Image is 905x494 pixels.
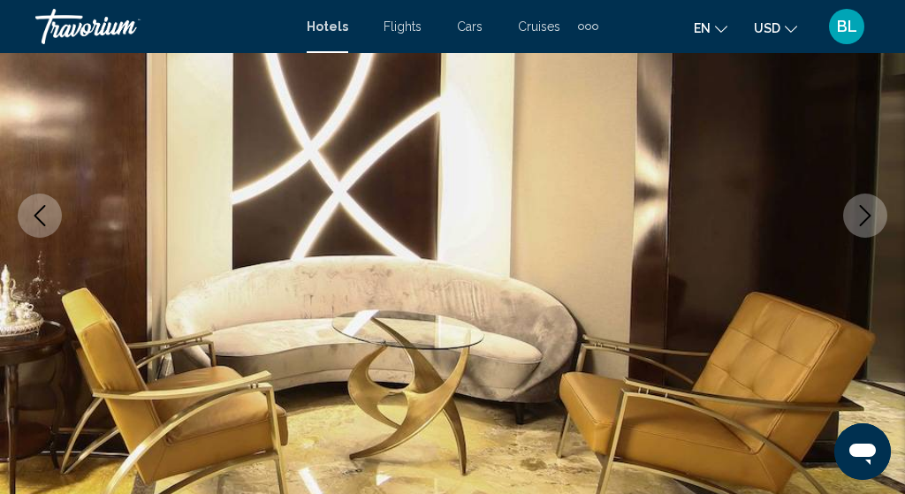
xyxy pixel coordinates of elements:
[843,194,887,238] button: Next image
[754,15,797,41] button: Change currency
[578,12,598,41] button: Extra navigation items
[18,194,62,238] button: Previous image
[754,21,780,35] span: USD
[824,8,870,45] button: User Menu
[694,15,727,41] button: Change language
[384,19,422,34] a: Flights
[834,423,891,480] iframe: Botón para iniciar la ventana de mensajería
[307,19,348,34] a: Hotels
[457,19,483,34] a: Cars
[518,19,560,34] a: Cruises
[35,9,289,44] a: Travorium
[694,21,711,35] span: en
[837,18,857,35] span: BL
